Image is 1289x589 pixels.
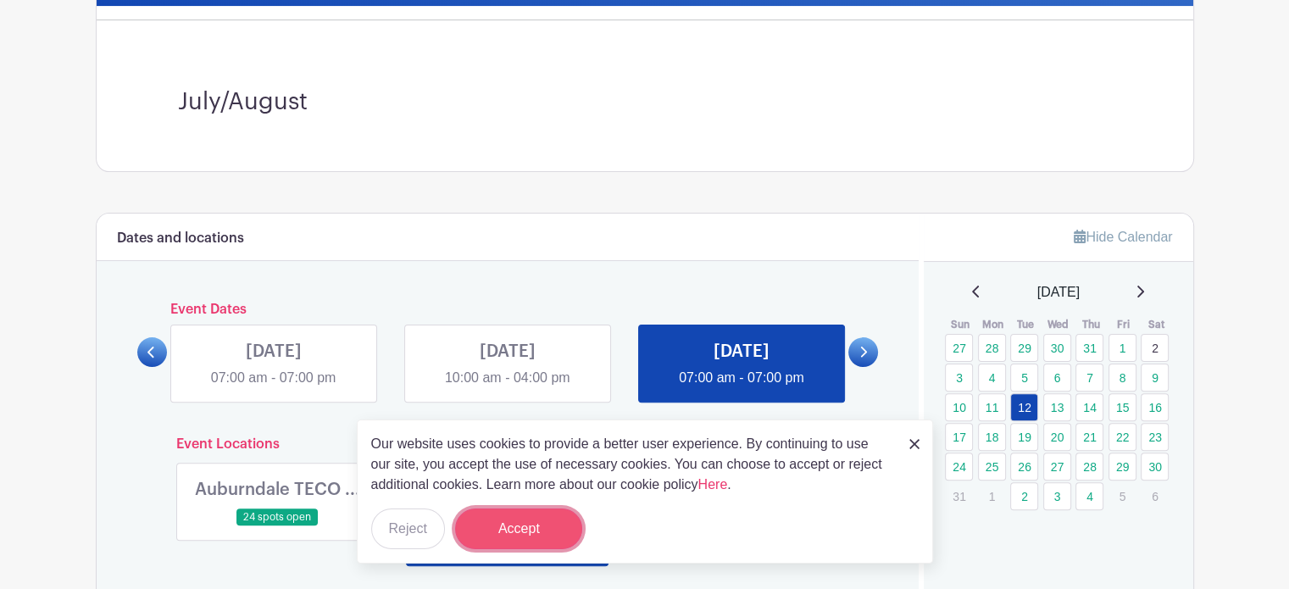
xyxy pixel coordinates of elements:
[978,393,1006,421] a: 11
[163,436,853,453] h6: Event Locations
[945,393,973,421] a: 10
[978,453,1006,481] a: 25
[1108,316,1141,333] th: Fri
[1141,483,1169,509] p: 6
[371,508,445,549] button: Reject
[1108,334,1136,362] a: 1
[455,508,582,549] button: Accept
[1108,483,1136,509] p: 5
[1140,316,1173,333] th: Sat
[1141,334,1169,362] a: 2
[909,439,920,449] img: close_button-5f87c8562297e5c2d7936805f587ecaba9071eb48480494691a3f1689db116b3.svg
[945,364,973,392] a: 3
[117,231,244,247] h6: Dates and locations
[1108,423,1136,451] a: 22
[1075,316,1108,333] th: Thu
[1043,423,1071,451] a: 20
[1108,393,1136,421] a: 15
[1037,282,1080,303] span: [DATE]
[1108,364,1136,392] a: 8
[978,423,1006,451] a: 18
[978,364,1006,392] a: 4
[1108,453,1136,481] a: 29
[698,477,728,492] a: Here
[1043,364,1071,392] a: 6
[1075,453,1103,481] a: 28
[945,334,973,362] a: 27
[1075,482,1103,510] a: 4
[1141,423,1169,451] a: 23
[1010,423,1038,451] a: 19
[1075,393,1103,421] a: 14
[1141,364,1169,392] a: 9
[1010,364,1038,392] a: 5
[178,88,1112,117] h3: July/August
[944,316,977,333] th: Sun
[945,483,973,509] p: 31
[1043,482,1071,510] a: 3
[1043,453,1071,481] a: 27
[1075,364,1103,392] a: 7
[1010,482,1038,510] a: 2
[1010,393,1038,421] a: 12
[167,302,849,318] h6: Event Dates
[1074,230,1172,244] a: Hide Calendar
[945,423,973,451] a: 17
[1075,423,1103,451] a: 21
[1043,334,1071,362] a: 30
[978,483,1006,509] p: 1
[945,453,973,481] a: 24
[978,334,1006,362] a: 28
[1010,453,1038,481] a: 26
[1075,334,1103,362] a: 31
[1009,316,1042,333] th: Tue
[1141,453,1169,481] a: 30
[1042,316,1075,333] th: Wed
[371,434,892,495] p: Our website uses cookies to provide a better user experience. By continuing to use our site, you ...
[977,316,1010,333] th: Mon
[1141,393,1169,421] a: 16
[1010,334,1038,362] a: 29
[1043,393,1071,421] a: 13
